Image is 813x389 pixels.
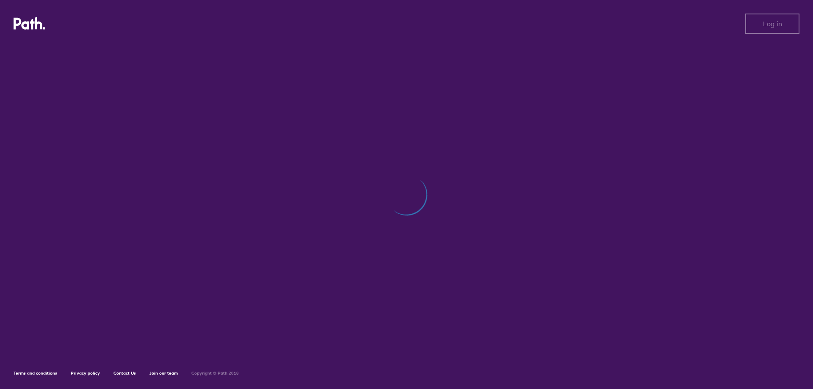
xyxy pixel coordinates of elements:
[745,14,799,34] button: Log in
[191,371,239,376] h6: Copyright © Path 2018
[71,370,100,376] a: Privacy policy
[14,370,57,376] a: Terms and conditions
[149,370,178,376] a: Join our team
[763,20,782,28] span: Log in
[113,370,136,376] a: Contact Us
